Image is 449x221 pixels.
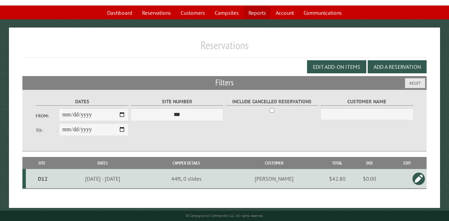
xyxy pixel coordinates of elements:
label: Include Cancelled Reservations [226,98,318,106]
th: Edit [388,157,427,169]
h1: Reservations [22,39,427,57]
button: Add a Reservation [368,60,427,73]
div: D12 [29,175,57,182]
button: Reset [405,78,425,88]
small: © Campground Commander LLC. All rights reserved. [186,213,264,218]
label: Dates [36,98,129,106]
a: Reservations [138,6,175,19]
th: Site [26,157,58,169]
th: Due [351,157,388,169]
th: Total [324,157,351,169]
a: Communications [299,6,346,19]
label: Site Number [131,98,223,106]
a: Campsites [211,6,243,19]
th: Customer [225,157,323,169]
label: From: [36,113,59,119]
button: Edit Add-on Items [307,60,366,73]
a: Reports [244,6,270,19]
td: $0.00 [351,169,388,189]
label: To: [36,127,59,134]
td: $42.80 [324,169,351,189]
td: 44ft, 0 slides [147,169,225,189]
th: Camper Details [147,157,225,169]
a: Dashboard [103,6,136,19]
label: Customer Name [320,98,413,106]
div: [DATE] - [DATE] [59,175,146,182]
a: Account [272,6,298,19]
a: Customers [176,6,209,19]
h2: Filters [22,76,427,89]
td: [PERSON_NAME] [225,169,323,189]
th: Dates [58,157,147,169]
